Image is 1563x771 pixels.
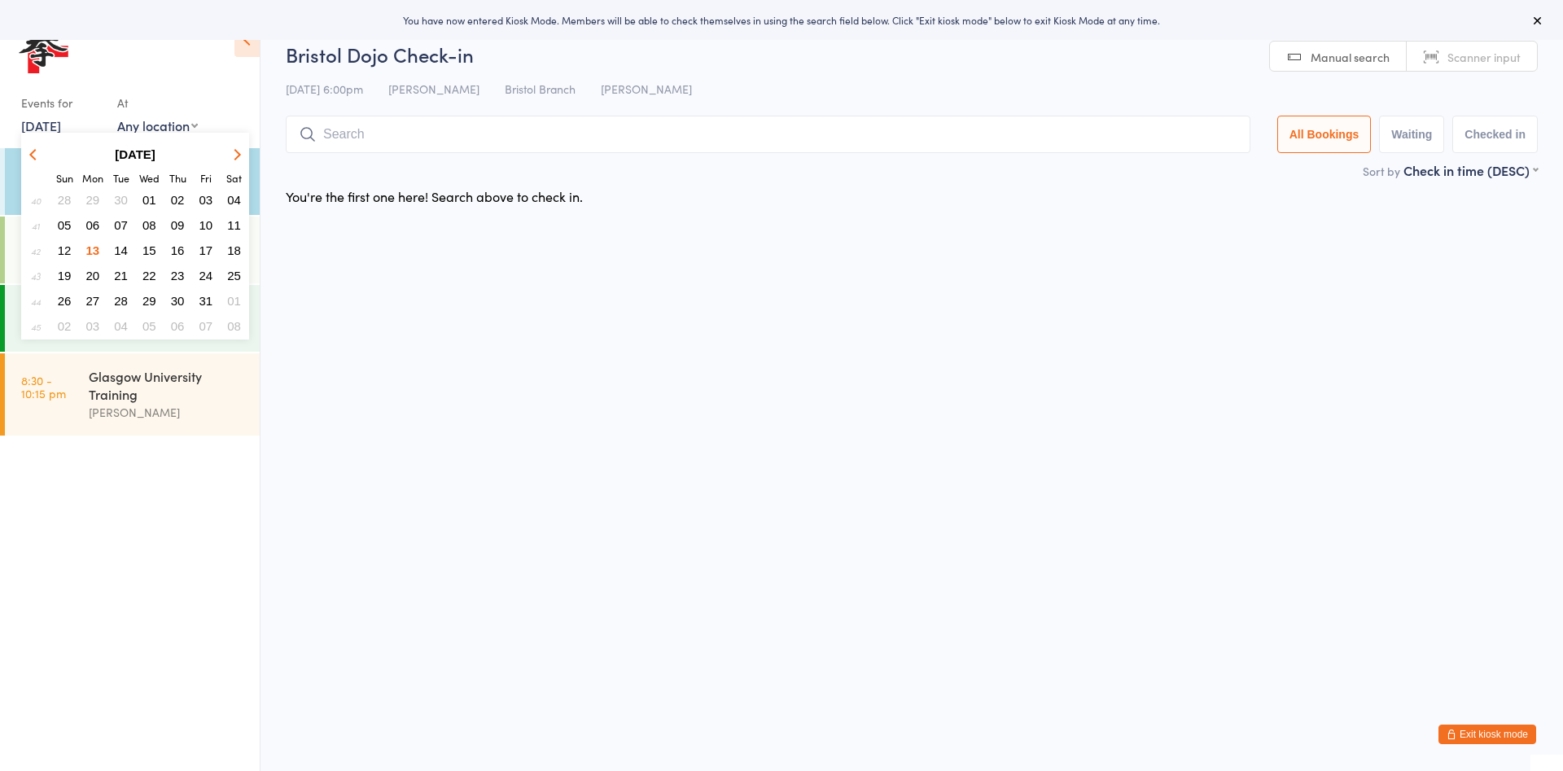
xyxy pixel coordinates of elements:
[221,265,247,287] button: 25
[117,90,198,116] div: At
[21,90,101,116] div: Events for
[52,265,77,287] button: 19
[31,244,41,257] em: 42
[199,218,213,232] span: 10
[89,367,246,403] div: Glasgow University Training
[1311,49,1390,65] span: Manual search
[165,265,190,287] button: 23
[194,214,219,236] button: 10
[171,218,185,232] span: 09
[142,243,156,257] span: 15
[601,81,692,97] span: [PERSON_NAME]
[1447,49,1521,65] span: Scanner input
[114,269,128,283] span: 21
[194,239,219,261] button: 17
[227,243,241,257] span: 18
[221,290,247,312] button: 01
[52,189,77,211] button: 28
[108,315,134,337] button: 04
[58,319,72,333] span: 02
[113,171,129,185] small: Tuesday
[171,319,185,333] span: 06
[58,243,72,257] span: 12
[58,193,72,207] span: 28
[137,214,162,236] button: 08
[58,294,72,308] span: 26
[227,269,241,283] span: 25
[200,171,212,185] small: Friday
[286,41,1538,68] h2: Bristol Dojo Check-in
[137,239,162,261] button: 15
[286,116,1250,153] input: Search
[505,81,576,97] span: Bristol Branch
[81,290,106,312] button: 27
[1379,116,1444,153] button: Waiting
[137,290,162,312] button: 29
[171,269,185,283] span: 23
[108,265,134,287] button: 21
[52,239,77,261] button: 12
[56,171,73,185] small: Sunday
[165,189,190,211] button: 02
[199,243,213,257] span: 17
[31,320,41,333] em: 45
[194,265,219,287] button: 24
[81,239,106,261] button: 13
[137,315,162,337] button: 05
[5,285,260,352] a: 7:30 -9:00 pmChiswick Dojo[PERSON_NAME]
[58,269,72,283] span: 19
[81,315,106,337] button: 03
[31,295,41,308] em: 44
[86,294,100,308] span: 27
[227,319,241,333] span: 08
[165,315,190,337] button: 06
[194,189,219,211] button: 03
[142,269,156,283] span: 22
[108,290,134,312] button: 28
[86,218,100,232] span: 06
[221,214,247,236] button: 11
[81,214,106,236] button: 06
[108,189,134,211] button: 30
[21,374,66,400] time: 8:30 - 10:15 pm
[115,147,155,161] strong: [DATE]
[142,193,156,207] span: 01
[5,148,260,215] a: 6:00 -8:00 pmBristol Dojo[PERSON_NAME]
[137,265,162,287] button: 22
[89,403,246,422] div: [PERSON_NAME]
[86,243,100,257] span: 13
[165,239,190,261] button: 16
[1363,163,1400,179] label: Sort by
[5,353,260,436] a: 8:30 -10:15 pmGlasgow University Training[PERSON_NAME]
[108,214,134,236] button: 07
[52,214,77,236] button: 05
[171,243,185,257] span: 16
[26,13,1537,27] div: You have now entered Kiosk Mode. Members will be able to check themselves in using the search fie...
[227,294,241,308] span: 01
[21,116,61,134] a: [DATE]
[194,315,219,337] button: 07
[32,219,40,232] em: 41
[114,243,128,257] span: 14
[117,116,198,134] div: Any location
[31,269,41,283] em: 43
[286,187,583,205] div: You're the first one here! Search above to check in.
[221,315,247,337] button: 08
[199,319,213,333] span: 07
[221,239,247,261] button: 18
[81,265,106,287] button: 20
[227,218,241,232] span: 11
[1438,725,1536,744] button: Exit kiosk mode
[165,214,190,236] button: 09
[286,81,363,97] span: [DATE] 6:00pm
[114,218,128,232] span: 07
[199,193,213,207] span: 03
[86,193,100,207] span: 29
[142,319,156,333] span: 05
[114,193,128,207] span: 30
[137,189,162,211] button: 01
[86,319,100,333] span: 03
[227,193,241,207] span: 04
[194,290,219,312] button: 31
[199,269,213,283] span: 24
